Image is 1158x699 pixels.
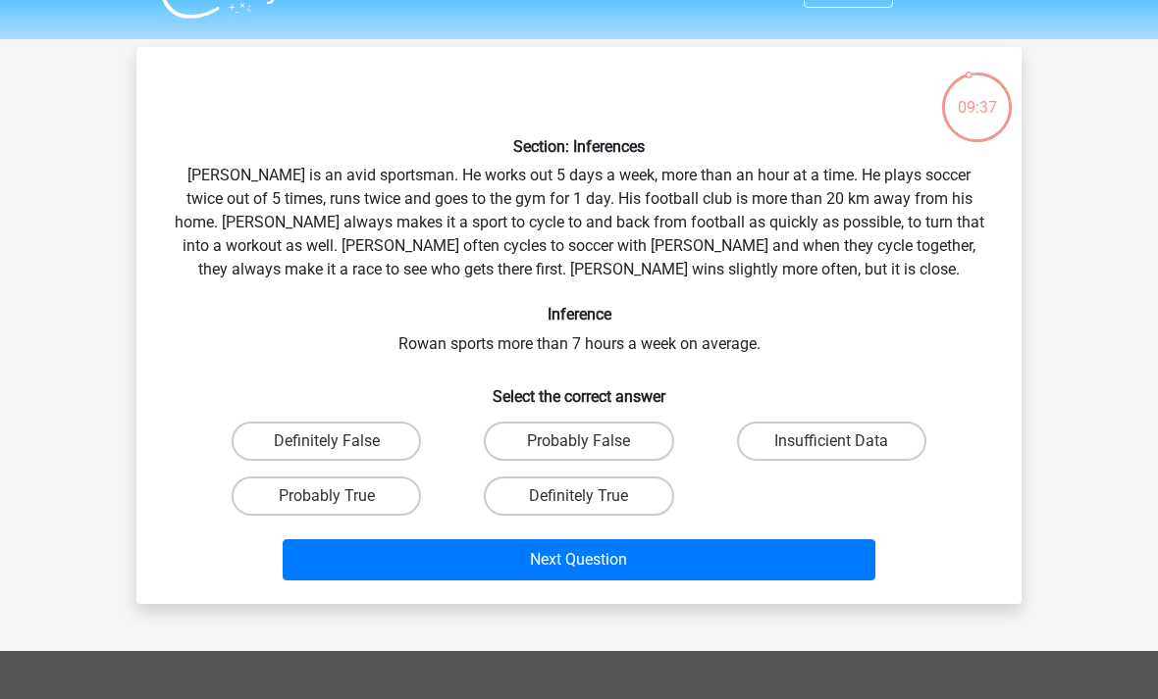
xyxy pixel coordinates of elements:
[168,305,990,324] h6: Inference
[144,63,1014,588] div: [PERSON_NAME] is an avid sportsman. He works out 5 days a week, more than an hour at a time. He p...
[484,422,673,461] label: Probably False
[737,422,926,461] label: Insufficient Data
[484,476,673,516] label: Definitely True
[168,372,990,406] h6: Select the correct answer
[232,476,421,516] label: Probably True
[232,422,421,461] label: Definitely False
[168,137,990,156] h6: Section: Inferences
[283,539,876,580] button: Next Question
[940,71,1014,120] div: 09:37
